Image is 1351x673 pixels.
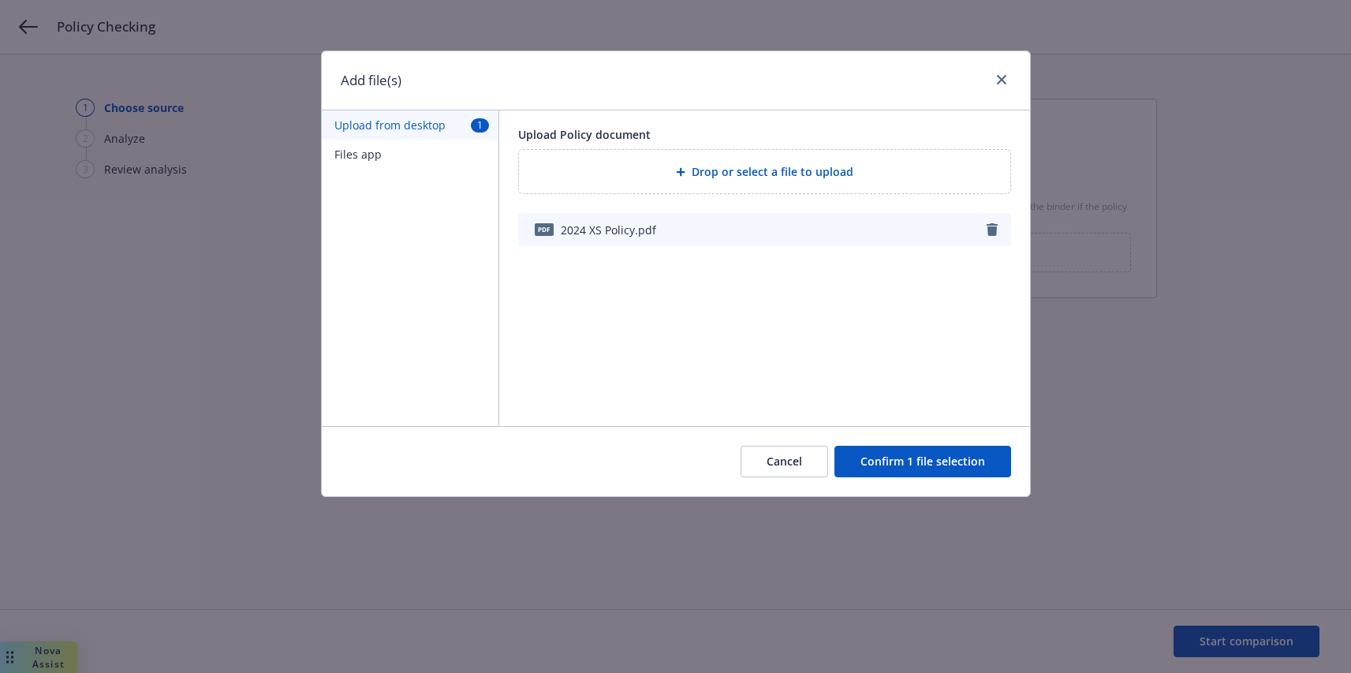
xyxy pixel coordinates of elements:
[518,149,1011,194] div: Drop or select a file to upload
[518,126,1011,143] div: Upload Policy document
[834,446,1011,477] button: Confirm 1 file selection
[992,70,1011,89] a: close
[535,223,554,235] span: pdf
[471,118,489,132] span: 1
[322,110,498,140] button: Upload from desktop1
[692,163,853,180] span: Drop or select a file to upload
[741,446,828,477] button: Cancel
[341,70,401,91] h1: Add file(s)
[322,140,498,169] button: Files app
[561,222,656,238] span: 2024 XS Policy.pdf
